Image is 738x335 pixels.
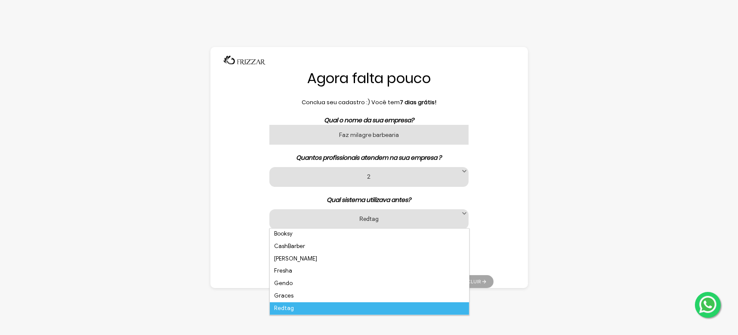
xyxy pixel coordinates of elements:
p: Quantos profissionais atendem na sua empresa ? [245,153,494,162]
li: Fresha [270,265,469,277]
li: Booksy [270,228,469,240]
p: Qual sistema utilizava antes? [245,195,494,205]
li: CashBarber [270,240,469,253]
p: Conclua seu cadastro :) Você tem [245,98,494,107]
ul: Pagination [451,271,494,288]
h1: Agora falta pouco [245,69,494,87]
p: Qual o nome da sua empresa? [245,116,494,125]
label: 2 [280,172,457,180]
b: 7 dias grátis! [400,98,436,106]
img: whatsapp.png [698,294,718,315]
li: Salonsoft [270,315,469,327]
li: Redtag [270,302,469,315]
li: Gendo [270,277,469,290]
li: Graces [270,290,469,302]
label: Redtag [280,214,457,223]
li: [PERSON_NAME] [270,253,469,265]
input: Nome da sua empresa [269,125,468,145]
p: Veio por algum de nossos parceiros? [245,238,494,247]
